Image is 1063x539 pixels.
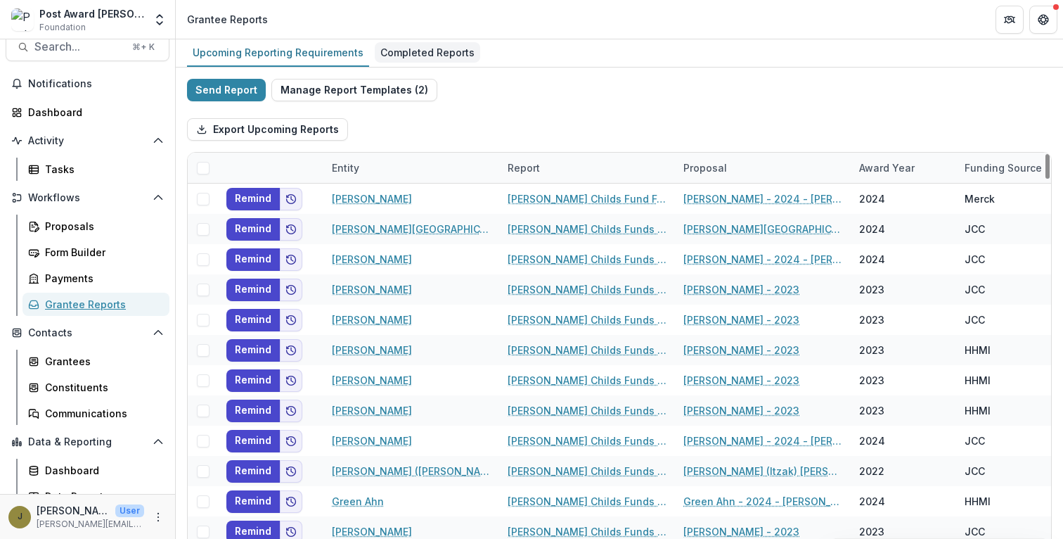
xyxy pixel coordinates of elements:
[683,343,799,357] a: [PERSON_NAME] - 2023
[187,39,369,67] a: Upcoming Reporting Requirements
[683,191,842,206] a: [PERSON_NAME] - 2024 - [PERSON_NAME] Childs Memorial Fund - Fellowship Application
[675,153,851,183] div: Proposal
[859,252,885,267] div: 2024
[39,21,86,34] span: Foundation
[508,403,666,418] a: [PERSON_NAME] Childs Funds Fellow’s Annual Progress Report
[22,402,169,425] a: Communications
[683,433,842,448] a: [PERSON_NAME] - 2024 - [PERSON_NAME] Childs Memorial Fund - Fellowship Application
[683,312,799,327] a: [PERSON_NAME] - 2023
[22,459,169,482] a: Dashboard
[375,42,480,63] div: Completed Reports
[965,524,985,539] div: JCC
[965,373,991,388] div: HHMI
[45,245,158,260] div: Form Builder
[45,406,158,421] div: Communications
[859,373,884,388] div: 2023
[37,518,144,531] p: [PERSON_NAME][EMAIL_ADDRESS][PERSON_NAME][DOMAIN_NAME]
[45,463,158,478] div: Dashboard
[226,460,280,483] button: Remind
[996,6,1024,34] button: Partners
[859,312,884,327] div: 2023
[28,105,158,120] div: Dashboard
[965,494,991,509] div: HHMI
[859,494,885,509] div: 2024
[323,160,368,175] div: Entity
[18,512,22,521] div: Jamie
[508,373,666,388] a: [PERSON_NAME] Childs Funds Fellow’s Annual Progress Report
[683,282,799,297] a: [PERSON_NAME] - 2023
[226,188,280,210] button: Remind
[965,403,991,418] div: HHMI
[6,186,169,209] button: Open Workflows
[323,153,499,183] div: Entity
[39,6,144,21] div: Post Award [PERSON_NAME] Childs Memorial Fund
[965,464,985,478] div: JCC
[280,218,302,241] button: Add to friends
[280,490,302,513] button: Add to friends
[508,524,666,539] a: [PERSON_NAME] Childs Funds Fellow’s Annual Progress Report
[965,282,985,297] div: JCC
[280,460,302,483] button: Add to friends
[226,369,280,392] button: Remind
[956,153,1062,183] div: Funding Source
[683,524,799,539] a: [PERSON_NAME] - 2023
[280,430,302,452] button: Add to friends
[683,373,799,388] a: [PERSON_NAME] - 2023
[859,464,884,478] div: 2022
[675,160,735,175] div: Proposal
[965,343,991,357] div: HHMI
[332,403,412,418] a: [PERSON_NAME]
[508,312,666,327] a: [PERSON_NAME] Childs Funds Fellow’s Annual Progress Report
[6,322,169,344] button: Open Contacts
[332,191,412,206] a: [PERSON_NAME]
[859,524,884,539] div: 2023
[508,464,666,478] a: [PERSON_NAME] Childs Funds Fellow’s Annual Progress Report
[375,39,480,67] a: Completed Reports
[332,433,412,448] a: [PERSON_NAME]
[332,373,412,388] a: [PERSON_NAME]
[28,327,147,339] span: Contacts
[683,494,842,509] a: Green Ahn - 2024 - [PERSON_NAME] Childs Memorial Fund - Fellowship Application
[187,12,268,27] div: Grantee Reports
[859,343,884,357] div: 2023
[226,309,280,331] button: Remind
[45,380,158,395] div: Constituents
[45,271,158,286] div: Payments
[965,252,985,267] div: JCC
[45,489,158,504] div: Data Report
[332,464,491,478] a: [PERSON_NAME] ([PERSON_NAME]
[683,252,842,267] a: [PERSON_NAME] - 2024 - [PERSON_NAME] Childs Memorial Fund - Fellowship Application
[181,9,273,30] nav: breadcrumb
[683,403,799,418] a: [PERSON_NAME] - 2023
[508,494,666,509] a: [PERSON_NAME] Childs Funds Fellow’s Annual Progress Report
[22,293,169,316] a: Grantee Reports
[226,400,280,422] button: Remind
[280,248,302,271] button: Add to friends
[851,160,923,175] div: Award Year
[226,430,280,452] button: Remind
[508,282,666,297] a: [PERSON_NAME] Childs Funds Fellow’s Annual Progress Report
[683,222,842,236] a: [PERSON_NAME][GEOGRAPHIC_DATA][PERSON_NAME] - 2024 - [PERSON_NAME] Childs Memorial Fund - Fellows...
[6,129,169,152] button: Open Activity
[6,72,169,95] button: Notifications
[22,350,169,373] a: Grantees
[45,354,158,369] div: Grantees
[280,400,302,422] button: Add to friends
[22,215,169,238] a: Proposals
[22,158,169,181] a: Tasks
[965,222,985,236] div: JCC
[280,309,302,331] button: Add to friends
[332,282,412,297] a: [PERSON_NAME]
[508,252,666,267] a: [PERSON_NAME] Childs Funds Fellow’s Annual Progress Report
[332,222,491,236] a: [PERSON_NAME][GEOGRAPHIC_DATA][PERSON_NAME]
[226,248,280,271] button: Remind
[859,433,885,448] div: 2024
[956,160,1050,175] div: Funding Source
[508,433,666,448] a: [PERSON_NAME] Childs Funds Fellow’s Annual Progress Report
[28,436,147,448] span: Data & Reporting
[150,509,167,526] button: More
[6,431,169,453] button: Open Data & Reporting
[226,279,280,301] button: Remind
